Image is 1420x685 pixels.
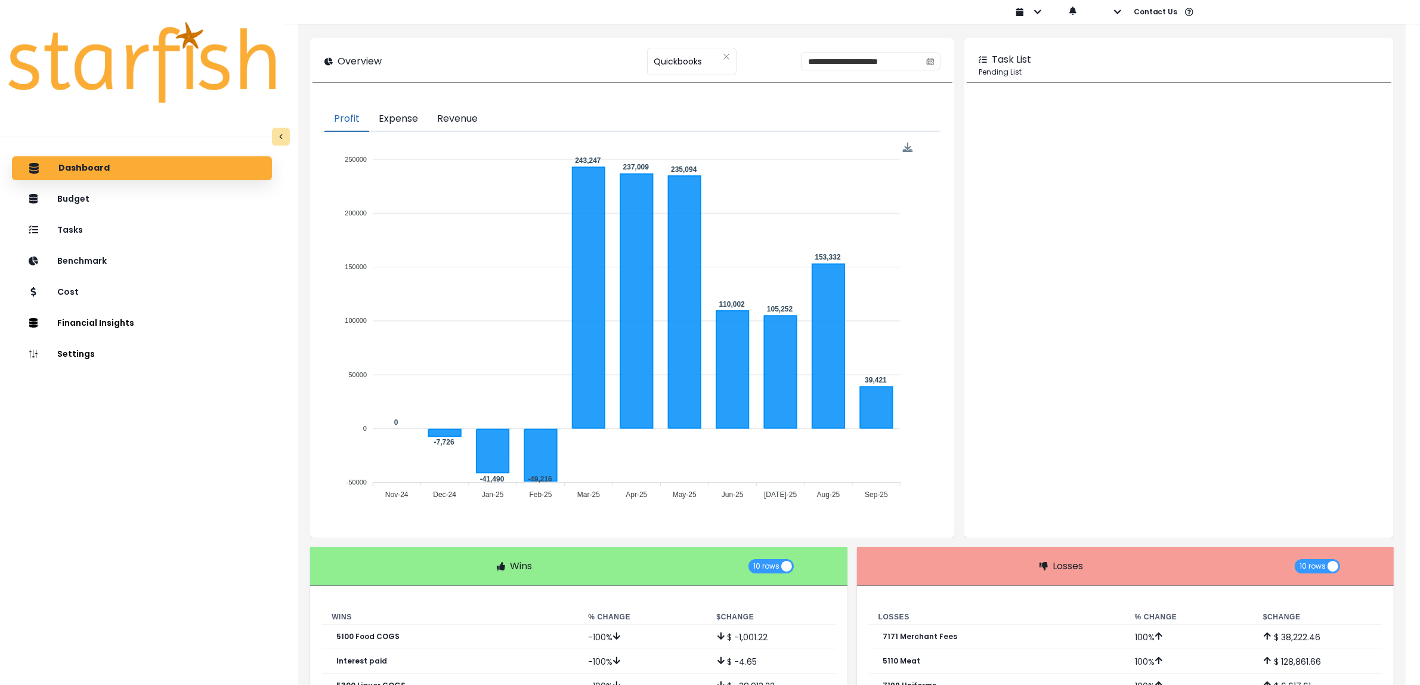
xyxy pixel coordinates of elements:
tspan: Mar-25 [577,490,600,499]
p: Task List [992,53,1031,67]
button: Expense [369,107,428,132]
th: Wins [322,610,578,625]
p: Budget [57,194,89,204]
tspan: Aug-25 [817,490,840,499]
td: 100 % [1125,625,1254,649]
button: Profit [324,107,369,132]
button: Financial Insights [12,311,272,335]
button: Budget [12,187,272,211]
tspan: 250000 [345,156,367,163]
td: 100 % [1125,649,1254,674]
span: 10 rows [753,559,779,573]
tspan: [DATE]-25 [765,490,797,499]
button: Dashboard [12,156,272,180]
th: $ Change [1254,610,1382,625]
td: $ -1,001.22 [707,625,836,649]
tspan: Jun-25 [722,490,744,499]
p: Losses [1053,559,1083,573]
p: Pending List [979,67,1379,78]
th: $ Change [707,610,836,625]
button: Cost [12,280,272,304]
td: $ -4.65 [707,649,836,674]
button: Benchmark [12,249,272,273]
span: 10 rows [1300,559,1326,573]
button: Clear [723,51,730,63]
th: % Change [1125,610,1254,625]
p: Wins [510,559,532,573]
tspan: -50000 [347,479,367,486]
tspan: Nov-24 [385,490,409,499]
tspan: 50000 [349,371,367,378]
td: -100 % [578,649,707,674]
span: Quickbooks [654,49,702,74]
svg: close [723,53,730,60]
tspan: 200000 [345,209,367,217]
tspan: Feb-25 [530,490,552,499]
tspan: 100000 [345,317,367,325]
tspan: Dec-24 [434,490,457,499]
td: -100 % [578,625,707,649]
svg: calendar [926,57,935,66]
p: Overview [338,54,382,69]
th: Losses [869,610,1125,625]
tspan: 0 [363,425,367,432]
tspan: 150000 [345,263,367,270]
tspan: May-25 [673,490,697,499]
td: $ 38,222.46 [1254,625,1382,649]
p: 5110 Meat [883,657,921,665]
p: Cost [57,287,79,297]
td: $ 128,861.66 [1254,649,1382,674]
img: Download Profit [903,143,913,153]
button: Settings [12,342,272,366]
p: 7171 Merchant Fees [883,632,958,641]
tspan: Apr-25 [626,490,648,499]
p: Benchmark [57,256,107,266]
p: 5100 Food COGS [336,632,400,641]
p: Interest paid [336,657,387,665]
tspan: Jan-25 [482,490,504,499]
button: Tasks [12,218,272,242]
button: Revenue [428,107,487,132]
tspan: Sep-25 [865,490,889,499]
div: Menu [903,143,913,153]
p: Dashboard [58,163,110,174]
th: % Change [578,610,707,625]
p: Tasks [57,225,83,235]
